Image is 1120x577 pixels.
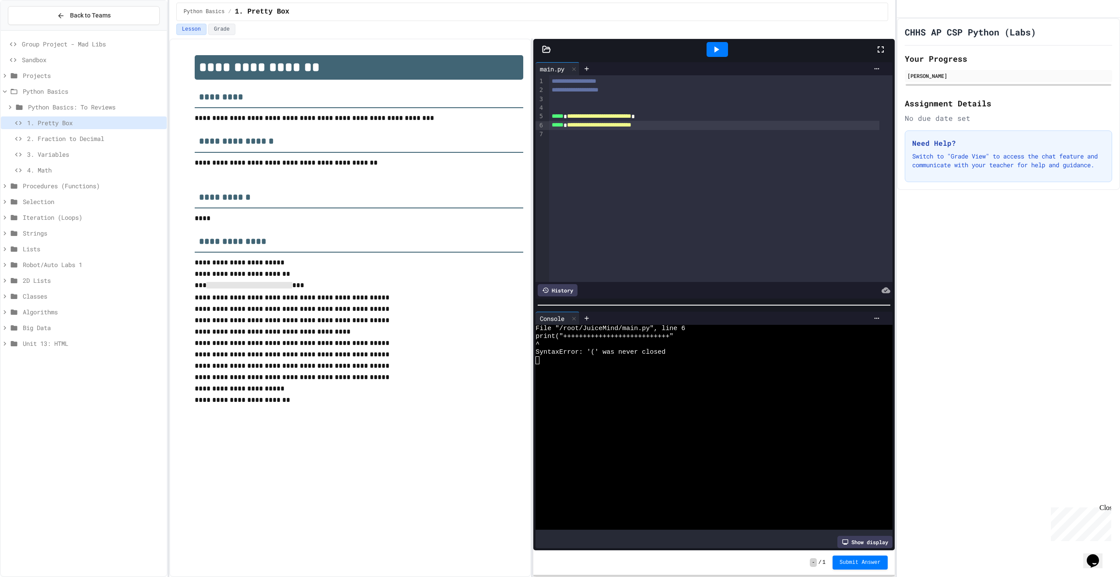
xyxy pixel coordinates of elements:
[912,152,1105,169] p: Switch to "Grade View" to access the chat feature and communicate with your teacher for help and ...
[1047,504,1111,541] iframe: chat widget
[535,62,580,75] div: main.py
[905,53,1112,65] h2: Your Progress
[8,6,160,25] button: Back to Teams
[208,24,235,35] button: Grade
[535,121,544,130] div: 6
[538,284,577,296] div: History
[23,87,163,96] span: Python Basics
[1083,542,1111,568] iframe: chat widget
[23,292,163,301] span: Classes
[27,165,163,175] span: 4. Math
[176,24,206,35] button: Lesson
[907,72,1109,80] div: [PERSON_NAME]
[535,95,544,104] div: 3
[837,536,892,548] div: Show display
[535,130,544,139] div: 7
[840,559,881,566] span: Submit Answer
[535,104,544,113] div: 4
[905,26,1036,38] h1: CHHS AP CSP Python (Labs)
[28,102,163,112] span: Python Basics: To Reviews
[810,558,816,567] span: -
[23,71,163,80] span: Projects
[535,325,685,333] span: File "/root/JuiceMind/main.py", line 6
[23,213,163,222] span: Iteration (Loops)
[23,181,163,190] span: Procedures (Functions)
[228,8,231,15] span: /
[833,556,888,570] button: Submit Answer
[23,260,163,269] span: Robot/Auto Labs 1
[23,307,163,317] span: Algorithms
[535,112,544,121] div: 5
[535,348,665,356] span: SyntaxError: '(' was never closed
[23,339,163,348] span: Unit 13: HTML
[23,276,163,285] span: 2D Lists
[822,559,826,566] span: 1
[912,138,1105,148] h3: Need Help?
[535,86,544,95] div: 2
[235,7,290,17] span: 1. Pretty Box
[27,118,163,127] span: 1. Pretty Box
[905,97,1112,109] h2: Assignment Details
[535,341,539,348] span: ^
[23,323,163,332] span: Big Data
[22,39,163,49] span: Group Project - Mad Libs
[27,134,163,143] span: 2. Fraction to Decimal
[70,11,111,20] span: Back to Teams
[184,8,225,15] span: Python Basics
[23,197,163,206] span: Selection
[27,150,163,159] span: 3. Variables
[535,77,544,86] div: 1
[535,64,569,74] div: main.py
[23,229,163,238] span: Strings
[819,559,822,566] span: /
[535,333,673,341] span: print("+++++++++++++++++++++++++++"
[3,4,60,56] div: Chat with us now!Close
[22,55,163,64] span: Sandbox
[535,314,569,323] div: Console
[23,244,163,253] span: Lists
[535,312,580,325] div: Console
[905,113,1112,123] div: No due date set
